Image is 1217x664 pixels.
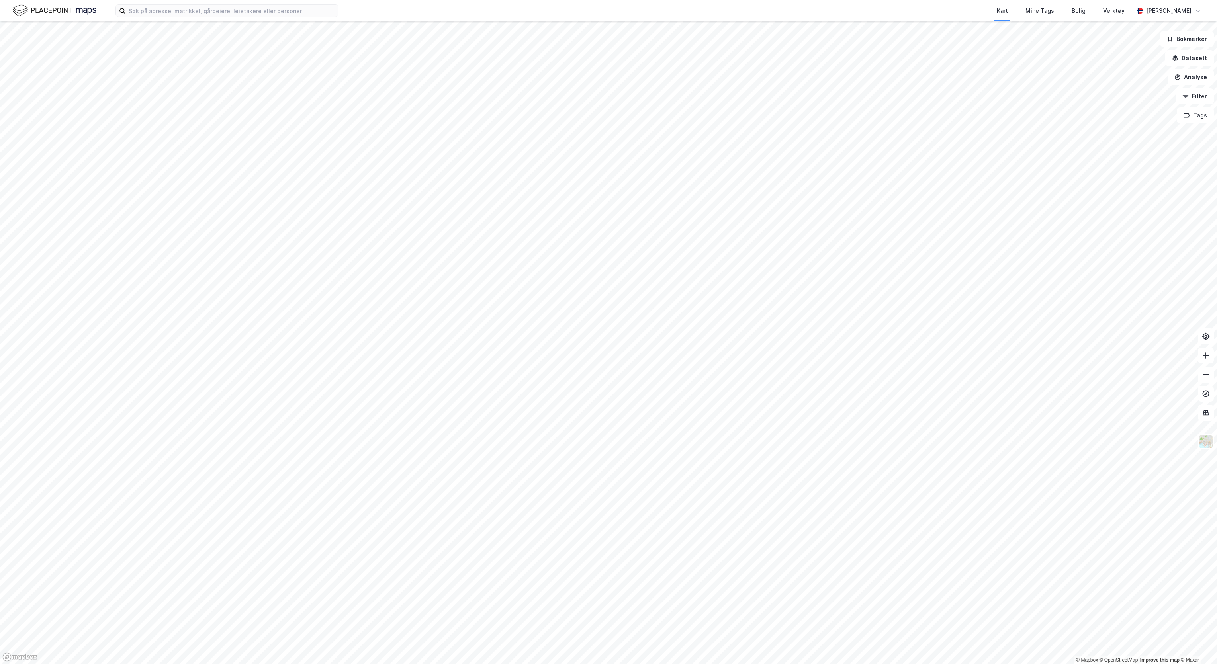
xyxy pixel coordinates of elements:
[997,6,1008,16] div: Kart
[1177,626,1217,664] div: Kontrollprogram for chat
[13,4,96,18] img: logo.f888ab2527a4732fd821a326f86c7f29.svg
[1140,657,1180,663] a: Improve this map
[1168,69,1214,85] button: Analyse
[2,652,37,662] a: Mapbox homepage
[1177,626,1217,664] iframe: Chat Widget
[1100,657,1138,663] a: OpenStreetMap
[1146,6,1192,16] div: [PERSON_NAME]
[125,5,338,17] input: Søk på adresse, matrikkel, gårdeiere, leietakere eller personer
[1177,107,1214,123] button: Tags
[1176,88,1214,104] button: Filter
[1160,31,1214,47] button: Bokmerker
[1025,6,1054,16] div: Mine Tags
[1076,657,1098,663] a: Mapbox
[1198,434,1213,449] img: Z
[1165,50,1214,66] button: Datasett
[1103,6,1125,16] div: Verktøy
[1072,6,1086,16] div: Bolig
